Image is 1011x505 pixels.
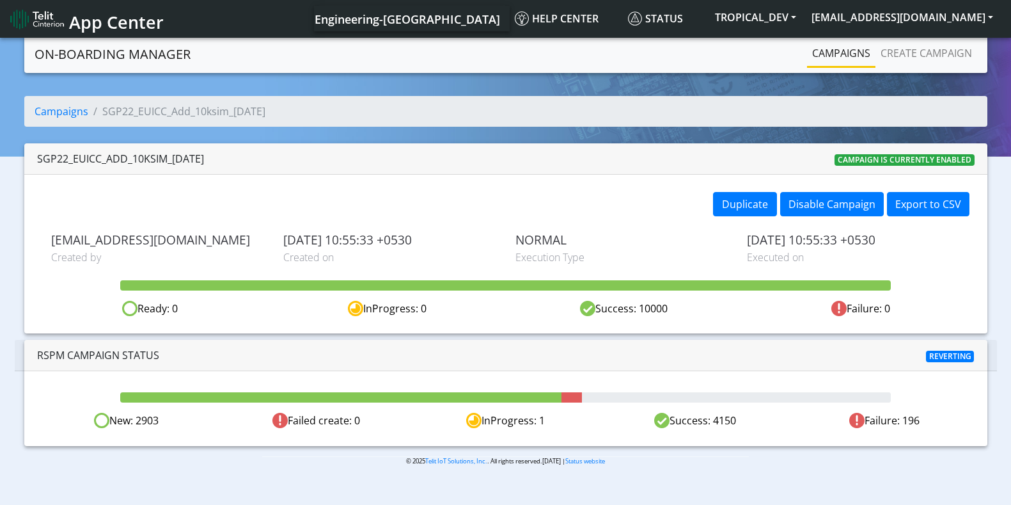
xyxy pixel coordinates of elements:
div: InProgress: 1 [411,413,600,429]
img: status.svg [628,12,642,26]
span: Campaign is currently enabled [835,154,975,166]
div: Ready: 0 [32,301,269,317]
div: Failed create: 0 [221,413,411,429]
a: Telit IoT Solutions, Inc. [425,457,487,465]
span: [EMAIL_ADDRESS][DOMAIN_NAME] [51,232,264,247]
span: Status [628,12,683,26]
button: [EMAIL_ADDRESS][DOMAIN_NAME] [804,6,1001,29]
span: RSPM Campaign Status [37,348,159,362]
span: Created by [51,250,264,265]
span: Execution Type [515,250,728,265]
span: Reverting [926,351,975,362]
div: New: 2903 [32,413,221,429]
span: Created on [283,250,496,265]
span: Executed on [747,250,960,265]
span: App Center [69,10,164,34]
img: Failed [272,413,288,428]
li: SGP22_EUICC_Add_10ksim_[DATE] [88,104,265,119]
span: Engineering-[GEOGRAPHIC_DATA] [315,12,500,27]
a: Help center [510,6,623,31]
div: InProgress: 0 [269,301,505,317]
a: App Center [10,5,162,33]
a: Status [623,6,707,31]
img: knowledge.svg [515,12,529,26]
a: Campaigns [807,40,875,66]
img: Failed [849,413,865,428]
a: Your current platform instance [314,6,499,31]
button: TROPICAL_DEV [707,6,804,29]
span: [DATE] 10:55:33 +0530 [747,232,960,247]
div: Success: 10000 [506,301,742,317]
button: Duplicate [713,192,777,216]
div: Success: 4150 [600,413,790,429]
img: logo-telit-cinterion-gw-new.png [10,9,64,29]
img: success.svg [580,301,595,316]
p: © 2025 . All rights reserved.[DATE] | [262,456,749,466]
span: Help center [515,12,599,26]
img: Success [654,413,670,428]
a: Create campaign [875,40,977,66]
div: Failure: 196 [790,413,979,429]
span: NORMAL [515,232,728,247]
img: Ready [94,413,109,428]
div: Failure: 0 [742,301,979,317]
div: SGP22_EUICC_Add_10ksim_[DATE] [37,151,204,166]
button: Export to CSV [887,192,969,216]
span: [DATE] 10:55:33 +0530 [283,232,496,247]
button: Disable Campaign [780,192,884,216]
a: Status website [565,457,605,465]
img: ready.svg [122,301,137,316]
nav: breadcrumb [24,96,987,137]
img: In progress [466,413,482,428]
a: On-Boarding Manager [35,42,191,67]
img: fail.svg [831,301,847,316]
img: in-progress.svg [348,301,363,316]
a: Campaigns [35,104,88,118]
